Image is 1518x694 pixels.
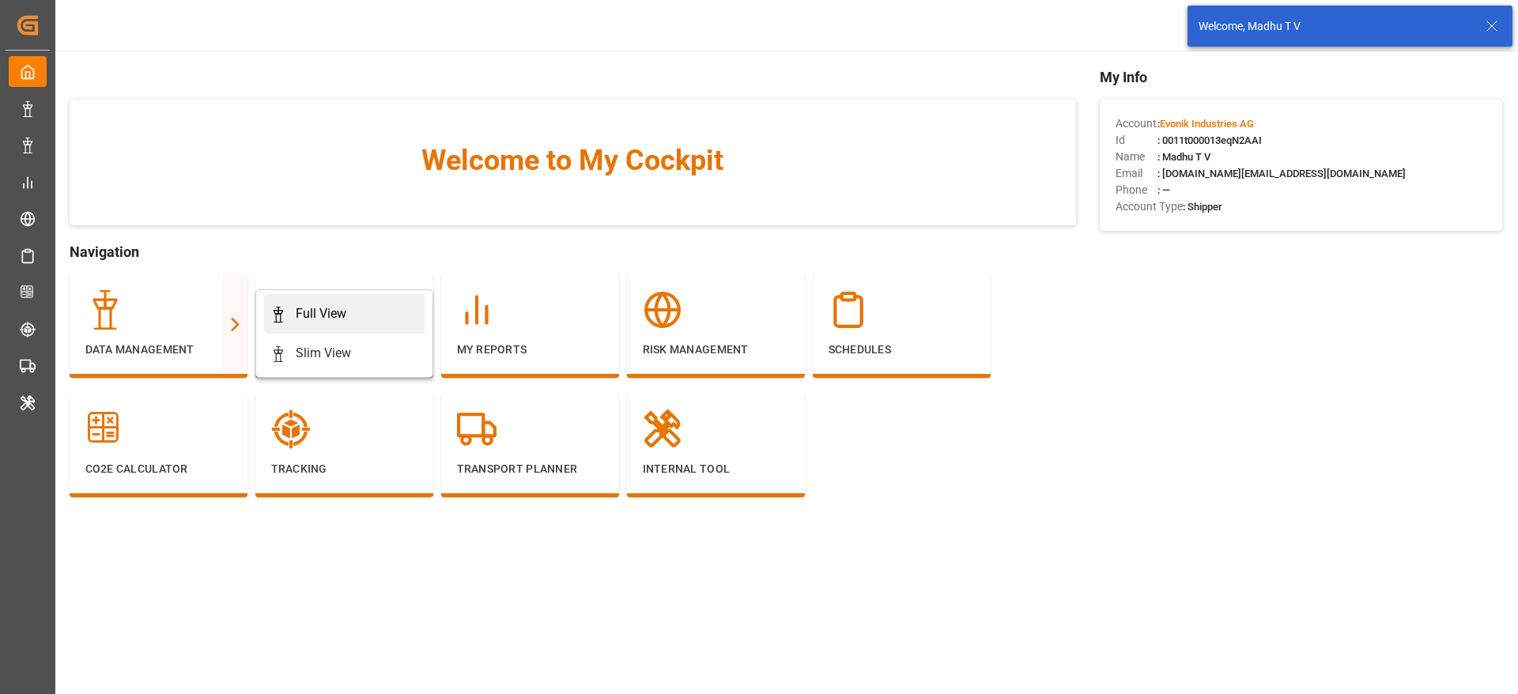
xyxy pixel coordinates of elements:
[1100,66,1502,88] span: My Info
[264,334,425,373] a: Slim View
[1116,182,1157,198] span: Phone
[1157,134,1262,146] span: : 0011t000013eqN2AAI
[85,461,232,477] p: CO2e Calculator
[70,241,1076,262] span: Navigation
[296,304,346,323] div: Full View
[1116,149,1157,165] span: Name
[1157,184,1170,196] span: : —
[1157,151,1210,163] span: : Madhu T V
[643,341,789,358] p: Risk Management
[1116,165,1157,182] span: Email
[829,341,975,358] p: Schedules
[296,344,351,363] div: Slim View
[1116,115,1157,132] span: Account
[264,294,425,334] a: Full View
[1116,132,1157,149] span: Id
[101,139,1044,182] span: Welcome to My Cockpit
[1157,168,1406,179] span: : [DOMAIN_NAME][EMAIL_ADDRESS][DOMAIN_NAME]
[457,461,603,477] p: Transport Planner
[85,341,232,358] p: Data Management
[271,461,417,477] p: Tracking
[643,461,789,477] p: Internal Tool
[1116,198,1183,215] span: Account Type
[1160,118,1254,130] span: Evonik Industries AG
[1157,118,1254,130] span: :
[1183,201,1222,213] span: : Shipper
[1199,18,1471,35] div: Welcome, Madhu T V
[457,341,603,358] p: My Reports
